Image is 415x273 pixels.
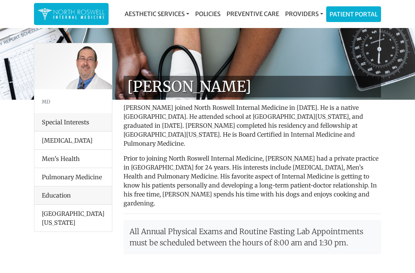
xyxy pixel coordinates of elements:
a: Patient Portal [327,7,381,22]
p: Prior to joining North Roswell Internal Medicine, [PERSON_NAME] had a private practice in [GEOGRA... [124,154,381,208]
a: Aesthetic Services [122,6,192,21]
a: Providers [282,6,326,21]
p: [PERSON_NAME] joined North Roswell Internal Medicine in [DATE]. He is a native [GEOGRAPHIC_DATA].... [124,103,381,148]
div: Special Interests [34,113,112,131]
img: Dr. George Kanes [34,43,112,89]
img: North Roswell Internal Medicine [38,7,105,21]
a: Policies [192,6,224,21]
small: MD [42,99,50,105]
li: [GEOGRAPHIC_DATA][US_STATE] [34,205,112,232]
div: Education [34,186,112,205]
a: Preventive Care [224,6,282,21]
h1: [PERSON_NAME] [124,76,381,97]
li: Pulmonary Medicine [34,168,112,186]
li: [MEDICAL_DATA] [34,131,112,150]
p: All Annual Physical Exams and Routine Fasting Lab Appointments must be scheduled between the hour... [124,220,381,254]
li: Men’s Health [34,149,112,168]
